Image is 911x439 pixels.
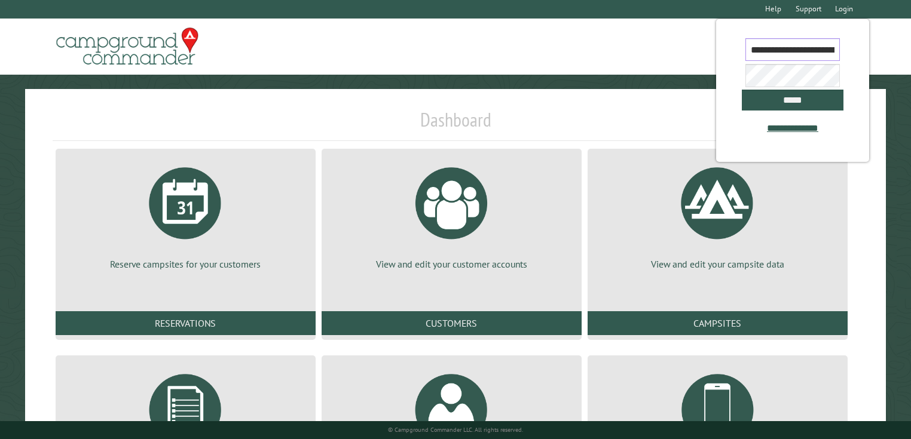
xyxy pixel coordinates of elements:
[388,426,523,434] small: © Campground Commander LLC. All rights reserved.
[56,311,316,335] a: Reservations
[70,158,301,271] a: Reserve campsites for your customers
[70,257,301,271] p: Reserve campsites for your customers
[602,257,833,271] p: View and edit your campsite data
[53,108,859,141] h1: Dashboard
[336,257,567,271] p: View and edit your customer accounts
[53,23,202,70] img: Campground Commander
[588,311,848,335] a: Campsites
[602,158,833,271] a: View and edit your campsite data
[336,158,567,271] a: View and edit your customer accounts
[322,311,582,335] a: Customers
